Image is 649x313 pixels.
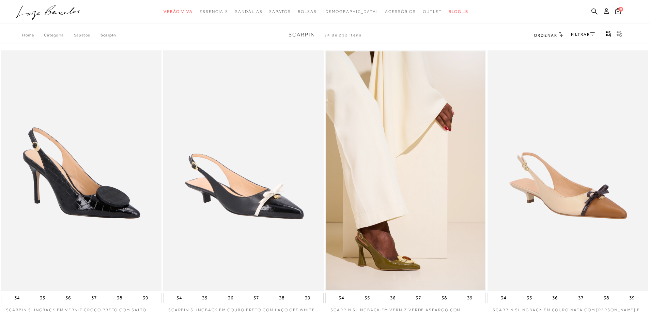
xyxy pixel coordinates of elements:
span: 0 [618,7,623,12]
img: SCARPIN SLINGBACK EM COURO NATA COM BICO CARAMELO E SALTO BAIXO [488,51,647,290]
button: 35 [362,293,372,303]
a: noSubCategoriesText [298,5,317,18]
a: SCARPIN SLINGBACK EM VERNIZ CROCO PRETO COM SALTO ALTO SCARPIN SLINGBACK EM VERNIZ CROCO PRETO CO... [2,51,161,290]
span: Essenciais [200,9,228,14]
span: Sapatos [269,9,291,14]
img: SCARPIN SLINGBACK EM VERNIZ CROCO PRETO COM SALTO ALTO [2,51,161,290]
button: 38 [277,293,287,303]
button: 34 [499,293,508,303]
button: 39 [465,293,475,303]
a: SCARPIN SLINGBACK EM VERNIZ VERDE ASPARGO COM APLIQUE METÁLICO E SALTO FLARE SCARPIN SLINGBACK EM... [326,51,485,290]
button: 39 [141,293,150,303]
a: noSubCategoriesText [385,5,416,18]
a: Categoria [44,33,74,37]
button: 0 [613,7,623,17]
span: 24 de 212 itens [324,33,362,37]
img: SCARPIN SLINGBACK EM VERNIZ VERDE ASPARGO COM APLIQUE METÁLICO E SALTO FLARE [326,51,485,290]
span: Scarpin [289,32,315,38]
a: SAPATOS [74,33,101,37]
button: 37 [414,293,423,303]
button: 38 [115,293,124,303]
a: noSubCategoriesText [269,5,291,18]
a: noSubCategoriesText [200,5,228,18]
a: noSubCategoriesText [323,5,378,18]
button: Mostrar 4 produtos por linha [604,31,613,40]
button: 39 [627,293,637,303]
button: 36 [550,293,560,303]
a: Home [22,33,44,37]
a: SCARPIN SLINGBACK EM COURO PRETO COM LAÇO OFF WHITE E SALTO BAIXO SCARPIN SLINGBACK EM COURO PRET... [164,51,323,290]
button: 38 [439,293,449,303]
button: 36 [63,293,73,303]
button: 35 [525,293,534,303]
span: Sandálias [235,9,262,14]
button: 38 [602,293,611,303]
a: noSubCategoriesText [235,5,262,18]
button: 36 [388,293,398,303]
a: BLOG LB [449,5,468,18]
button: 34 [174,293,184,303]
span: Outlet [423,9,442,14]
span: Bolsas [298,9,317,14]
span: BLOG LB [449,9,468,14]
button: gridText6Desc [615,31,624,40]
img: SCARPIN SLINGBACK EM COURO PRETO COM LAÇO OFF WHITE E SALTO BAIXO [164,51,323,290]
button: 37 [576,293,586,303]
button: 39 [303,293,312,303]
a: FILTRAR [571,32,595,37]
button: 37 [251,293,261,303]
button: 35 [200,293,210,303]
button: 34 [12,293,22,303]
a: noSubCategoriesText [164,5,193,18]
span: [DEMOGRAPHIC_DATA] [323,9,378,14]
span: Verão Viva [164,9,193,14]
button: 34 [337,293,346,303]
a: SCARPIN SLINGBACK EM COURO NATA COM BICO CARAMELO E SALTO BAIXO SCARPIN SLINGBACK EM COURO NATA C... [488,51,647,290]
button: 36 [226,293,235,303]
span: Acessórios [385,9,416,14]
a: Scarpin [101,33,116,37]
span: Ordenar [534,33,557,38]
button: 37 [89,293,99,303]
a: noSubCategoriesText [423,5,442,18]
button: 35 [38,293,47,303]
